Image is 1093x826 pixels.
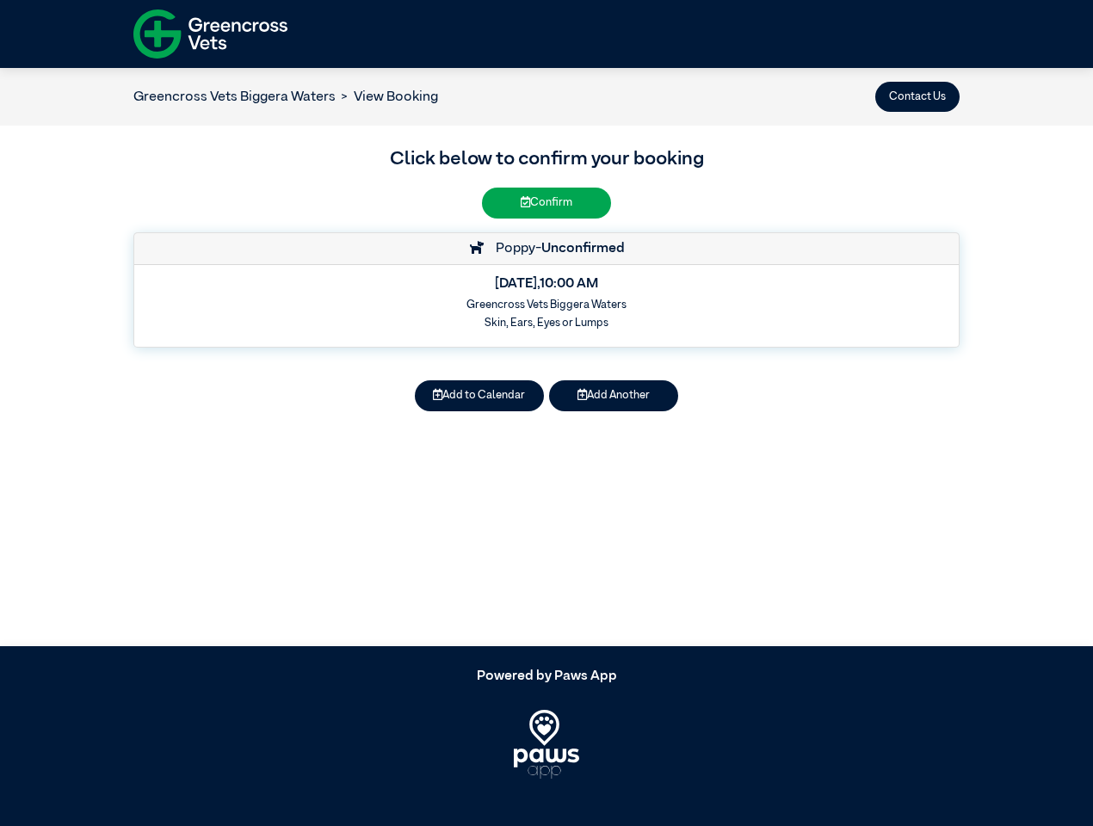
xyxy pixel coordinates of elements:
button: Add to Calendar [415,380,544,410]
span: - [535,242,625,256]
li: View Booking [336,87,438,108]
img: PawsApp [514,710,580,779]
nav: breadcrumb [133,87,438,108]
strong: Unconfirmed [541,242,625,256]
h3: Click below to confirm your booking [133,145,960,175]
h6: Greencross Vets Biggera Waters [145,299,948,311]
img: f-logo [133,4,287,64]
span: Poppy [487,242,535,256]
button: Confirm [482,188,611,218]
h5: [DATE] , 10:00 AM [145,276,948,293]
a: Greencross Vets Biggera Waters [133,90,336,104]
button: Add Another [549,380,678,410]
button: Contact Us [875,82,960,112]
h6: Skin, Ears, Eyes or Lumps [145,317,948,330]
h5: Powered by Paws App [133,669,960,685]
